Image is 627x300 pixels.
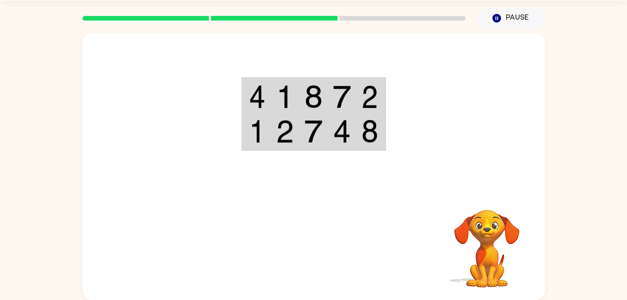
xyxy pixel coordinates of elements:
[276,120,294,143] img: 2
[333,85,351,108] img: 7
[304,120,322,143] img: 7
[249,85,266,108] img: 4
[249,120,266,143] img: 1
[361,85,378,108] img: 2
[333,120,351,143] img: 4
[304,85,322,108] img: 8
[276,85,294,108] img: 1
[361,120,378,143] img: 8
[477,7,545,29] button: Pause
[440,195,534,289] video: Your browser must support playing .mp4 files to use Literably. Please try using another browser.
